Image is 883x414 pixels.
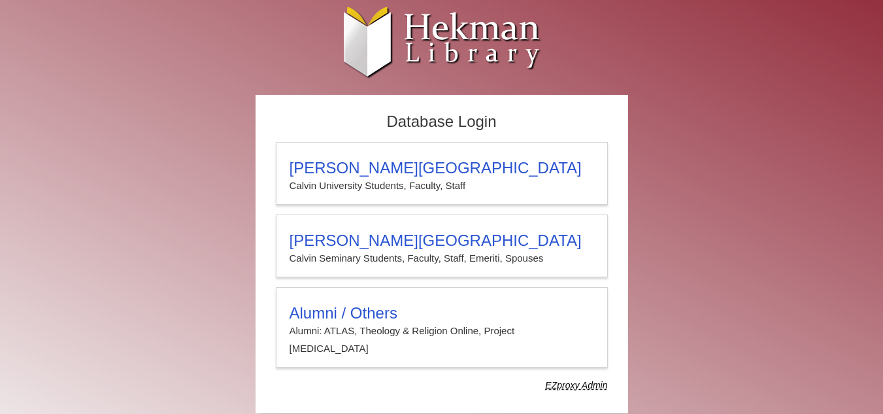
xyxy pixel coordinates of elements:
[290,232,594,250] h3: [PERSON_NAME][GEOGRAPHIC_DATA]
[290,304,594,322] h3: Alumni / Others
[290,250,594,267] p: Calvin Seminary Students, Faculty, Staff, Emeriti, Spouses
[276,142,608,205] a: [PERSON_NAME][GEOGRAPHIC_DATA]Calvin University Students, Faculty, Staff
[269,109,614,135] h2: Database Login
[290,304,594,357] summary: Alumni / OthersAlumni: ATLAS, Theology & Religion Online, Project [MEDICAL_DATA]
[545,380,607,390] dfn: Use Alumni login
[290,159,594,177] h3: [PERSON_NAME][GEOGRAPHIC_DATA]
[290,177,594,194] p: Calvin University Students, Faculty, Staff
[290,322,594,357] p: Alumni: ATLAS, Theology & Religion Online, Project [MEDICAL_DATA]
[276,215,608,277] a: [PERSON_NAME][GEOGRAPHIC_DATA]Calvin Seminary Students, Faculty, Staff, Emeriti, Spouses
